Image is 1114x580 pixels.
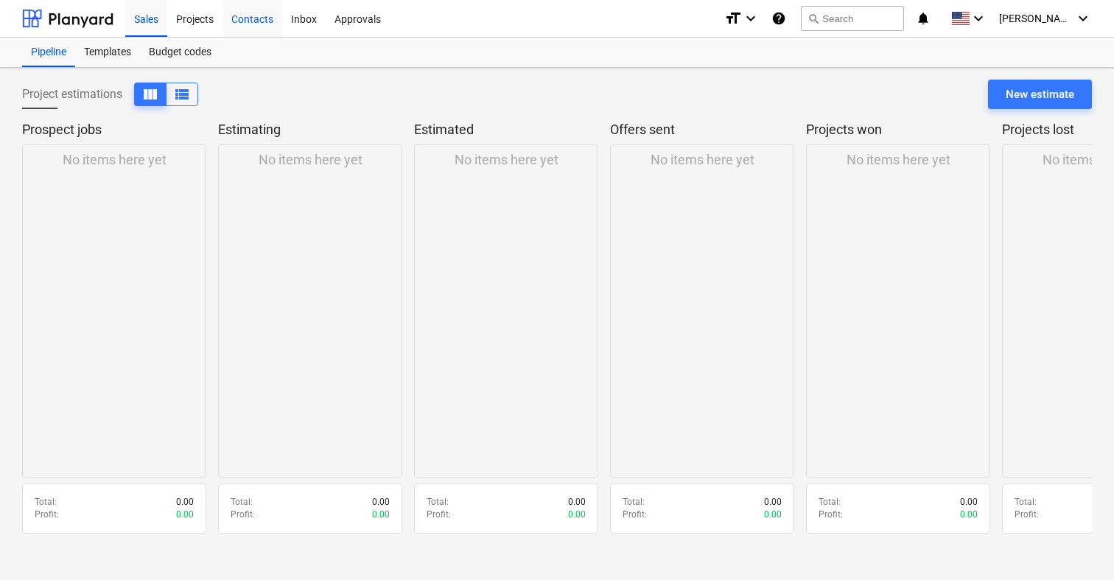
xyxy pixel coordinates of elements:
button: Search [801,6,904,31]
p: No items here yet [259,151,362,169]
a: Templates [75,38,140,67]
p: 0.00 [764,496,782,509]
p: 0.00 [568,509,586,521]
p: 0.00 [372,509,390,521]
p: No items here yet [651,151,754,169]
p: 0.00 [960,509,978,521]
span: View as columns [173,85,191,103]
p: Estimated [414,121,592,139]
p: Total : [427,496,449,509]
p: Total : [35,496,57,509]
p: Profit : [623,509,647,521]
p: 0.00 [764,509,782,521]
p: No items here yet [455,151,558,169]
span: search [808,13,819,24]
p: No items here yet [63,151,167,169]
i: format_size [724,10,742,27]
p: Profit : [819,509,843,521]
p: Total : [1015,496,1037,509]
iframe: Chat Widget [1040,509,1114,580]
i: keyboard_arrow_down [742,10,760,27]
p: 0.00 [372,496,390,509]
p: Offers sent [610,121,788,139]
p: Profit : [427,509,451,521]
p: 0.00 [960,496,978,509]
p: 0.00 [176,496,194,509]
i: keyboard_arrow_down [1074,10,1092,27]
p: 0.00 [568,496,586,509]
p: Total : [231,496,253,509]
button: New estimate [988,80,1092,109]
span: View as columns [141,85,159,103]
p: Profit : [35,509,59,521]
i: keyboard_arrow_down [970,10,987,27]
p: Profit : [1015,509,1039,521]
p: Total : [819,496,841,509]
p: Estimating [218,121,396,139]
p: No items here yet [847,151,950,169]
i: Knowledge base [771,10,786,27]
i: notifications [916,10,931,27]
p: Projects won [806,121,984,139]
div: New estimate [1006,85,1074,104]
p: Total : [623,496,645,509]
span: [PERSON_NAME] [999,13,1073,24]
div: Project estimations [22,83,198,106]
p: Profit : [231,509,255,521]
a: Pipeline [22,38,75,67]
p: Prospect jobs [22,121,200,139]
a: Budget codes [140,38,220,67]
p: 0.00 [176,509,194,521]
